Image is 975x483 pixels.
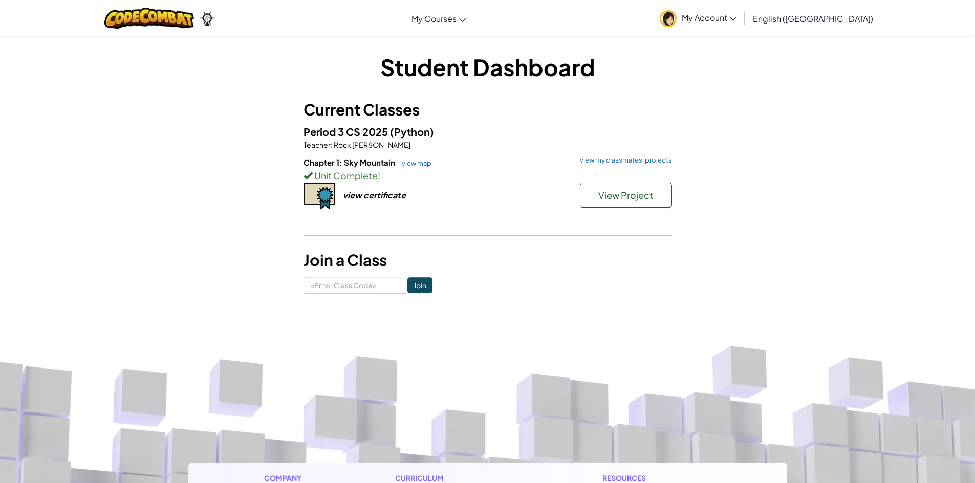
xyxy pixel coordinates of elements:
[397,159,431,167] a: view map
[580,183,672,208] button: View Project
[304,277,407,294] input: <Enter Class Code>
[304,183,335,210] img: certificate-icon.png
[199,11,215,26] img: Ozaria
[753,13,873,24] span: English ([GEOGRAPHIC_DATA])
[304,51,672,83] h1: Student Dashboard
[333,140,410,149] span: Rock [PERSON_NAME]
[748,5,878,32] a: English ([GEOGRAPHIC_DATA])
[343,190,406,200] div: view certificate
[304,157,397,167] span: Chapter 1: Sky Mountain
[575,157,672,164] a: view my classmates' projects
[407,277,432,293] input: Join
[406,5,471,32] a: My Courses
[304,98,672,121] h3: Current Classes
[304,140,331,149] span: Teacher
[682,12,736,23] span: My Account
[304,190,406,200] a: view certificate
[313,170,378,181] span: Unit Complete
[390,125,434,138] span: (Python)
[378,170,380,181] span: !
[304,248,672,271] h3: Join a Class
[598,189,653,201] span: View Project
[331,140,333,149] span: :
[660,10,677,27] img: avatar
[411,13,457,24] span: My Courses
[655,2,742,34] a: My Account
[304,125,390,138] span: Period 3 CS 2025
[104,8,194,29] img: CodeCombat logo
